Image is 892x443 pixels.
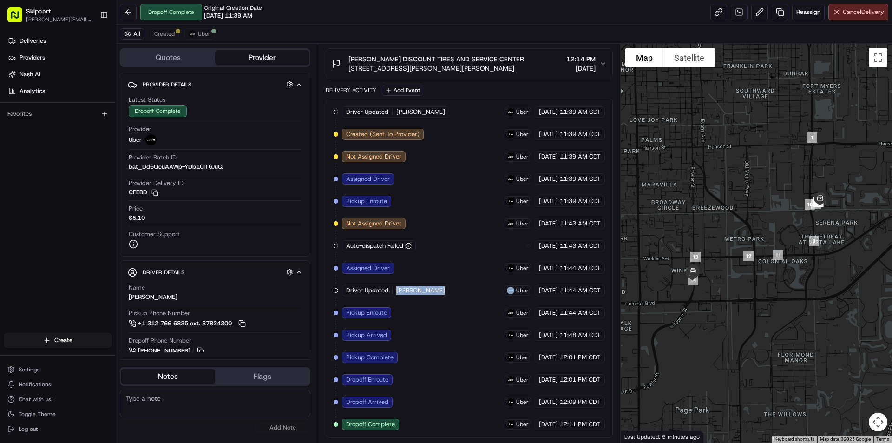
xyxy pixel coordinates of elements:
a: Nash AI [4,67,116,82]
span: 11:39 AM CDT [560,130,601,139]
img: Google [623,430,654,443]
span: Chat with us! [19,396,52,403]
button: Flags [215,369,309,384]
span: Latest Status [129,96,165,104]
img: uber-new-logo.jpeg [507,354,514,361]
span: Uber [516,398,529,406]
span: [DATE] [539,376,558,384]
span: [DATE] [539,197,558,205]
span: Assigned Driver [346,264,390,272]
span: Driver Updated [346,108,388,116]
span: API Documentation [88,135,149,144]
span: Provider Details [143,81,191,88]
span: Created (Sent To Provider) [346,130,420,139]
img: uber-new-logo.jpeg [507,376,514,383]
span: Provider [129,125,151,133]
button: [PERSON_NAME][EMAIL_ADDRESS][DOMAIN_NAME] [26,16,92,23]
span: Nash AI [20,70,40,79]
span: Driver Updated [346,286,388,295]
span: 12:01 PM CDT [560,353,600,362]
span: [DATE] [539,331,558,339]
span: bat_Dd6QcuAAWp-YDb10IT6JuQ [129,163,223,171]
span: Provider Batch ID [129,153,177,162]
span: [DATE] [539,242,558,250]
div: 12 [740,247,757,265]
span: 11:39 AM CDT [560,152,601,161]
img: uber-new-logo.jpeg [145,134,157,145]
span: [PHONE_NUMBER] [138,347,190,355]
div: 📗 [9,136,17,143]
span: Notifications [19,381,51,388]
span: Skipcart [26,7,51,16]
button: Show street map [625,48,663,67]
span: Driver Details [143,269,184,276]
span: 11:44 AM CDT [560,286,601,295]
div: [PERSON_NAME] [129,293,177,301]
span: [DATE] [539,286,558,295]
span: Uber [198,30,210,38]
span: Provider Delivery ID [129,179,184,187]
span: Not Assigned Driver [346,152,401,161]
span: Uber [516,331,529,339]
button: +1 312 766 6835 ext. 37824300 [129,318,247,329]
span: [DATE] [539,219,558,228]
span: 12:09 PM CDT [560,398,600,406]
span: Dropoff Enroute [346,376,388,384]
span: [DATE] [539,420,558,429]
button: Toggle fullscreen view [869,48,887,67]
span: 11:43 AM CDT [560,219,601,228]
span: 12:01 PM CDT [560,376,600,384]
div: Last Updated: 5 minutes ago [621,431,704,443]
button: All [120,28,144,40]
div: 3 [805,232,823,250]
span: [PERSON_NAME] DISCOUNT TIRES AND SERVICE CENTER [348,54,524,64]
button: Add Event [382,85,423,96]
img: uber-new-logo.jpeg [507,108,514,116]
button: Keyboard shortcuts [774,436,814,443]
span: Uber [516,108,529,116]
a: Providers [4,50,116,65]
img: uber-new-logo.jpeg [507,153,514,160]
span: Pickup Arrived [346,331,387,339]
span: 11:48 AM CDT [560,331,601,339]
button: Settings [4,363,112,376]
button: Quotes [121,50,215,65]
span: Dropoff Complete [346,420,395,429]
img: uber-new-logo.jpeg [507,131,514,138]
span: Cancel Delivery [843,8,884,16]
button: [PERSON_NAME] DISCOUNT TIRES AND SERVICE CENTER[STREET_ADDRESS][PERSON_NAME][PERSON_NAME]12:14 PM... [326,49,612,79]
p: Welcome 👋 [9,37,169,52]
img: uber-new-logo.jpeg [189,30,196,38]
span: Pickup Enroute [346,197,387,205]
span: [DATE] [539,175,558,183]
span: Uber [516,264,529,272]
img: 1736555255976-a54dd68f-1ca7-489b-9aae-adbdc363a1c4 [9,89,26,106]
div: 1 [803,129,821,146]
span: Original Creation Date [204,4,262,12]
span: 11:44 AM CDT [560,264,601,272]
span: Not Assigned Driver [346,219,401,228]
img: uber-new-logo.jpeg [507,309,514,317]
div: Delivery Activity [326,86,376,94]
span: [PERSON_NAME] [396,286,445,295]
button: Map camera controls [869,413,887,431]
span: Settings [19,366,39,373]
span: Pickup Enroute [346,309,387,317]
a: Deliveries [4,33,116,48]
img: uber-new-logo.jpeg [507,287,514,294]
span: $5.10 [129,214,145,222]
a: [PHONE_NUMBER] [129,346,206,356]
span: Uber [516,131,529,138]
span: Knowledge Base [19,135,71,144]
span: [DATE] [566,64,596,73]
span: [DATE] [539,130,558,139]
span: 12:11 PM CDT [560,420,600,429]
img: uber-new-logo.jpeg [507,175,514,183]
button: Create [4,333,112,348]
span: Pylon [92,158,112,165]
span: Uber [516,354,529,361]
button: Toggle Theme [4,408,112,421]
img: uber-new-logo.jpeg [507,220,514,227]
span: Price [129,205,143,213]
button: Start new chat [158,92,169,103]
